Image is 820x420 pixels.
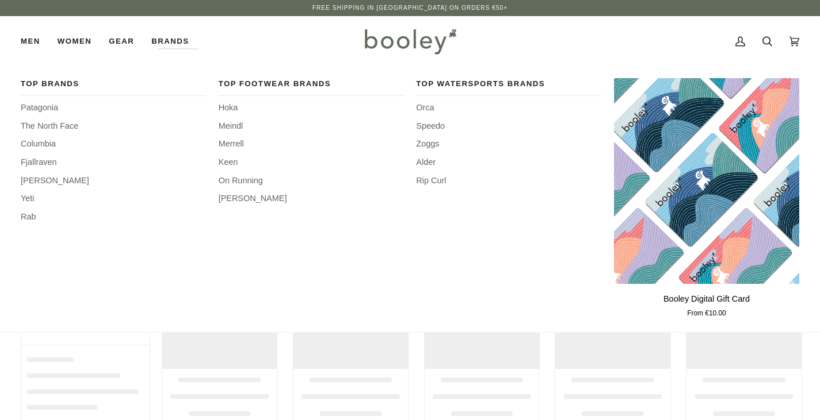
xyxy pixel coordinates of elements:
p: Free Shipping in [GEOGRAPHIC_DATA] on Orders €50+ [312,3,508,13]
img: Booley [360,25,460,58]
span: From €10.00 [687,309,726,319]
span: Gear [109,36,134,47]
a: Women [49,16,100,67]
a: Speedo [416,120,601,133]
a: [PERSON_NAME] [21,175,206,187]
a: Columbia [21,138,206,151]
a: Brands [143,16,197,67]
a: Rip Curl [416,175,601,187]
span: Top Footwear Brands [219,78,404,90]
a: The North Face [21,120,206,133]
a: Patagonia [21,102,206,114]
a: Gear [100,16,143,67]
a: Top Footwear Brands [219,78,404,96]
a: Orca [416,102,601,114]
a: Men [21,16,49,67]
a: Booley Digital Gift Card [614,288,799,319]
span: Top Watersports Brands [416,78,601,90]
a: Hoka [219,102,404,114]
p: Booley Digital Gift Card [663,293,750,306]
a: Booley Digital Gift Card [614,78,799,284]
span: Men [21,36,40,47]
a: Alder [416,156,601,169]
a: Top Watersports Brands [416,78,601,96]
product-grid-item: Booley Digital Gift Card [614,78,799,318]
a: Meindl [219,120,404,133]
a: Top Brands [21,78,206,96]
a: Keen [219,156,404,169]
span: Top Brands [21,78,206,90]
a: Yeti [21,192,206,205]
a: [PERSON_NAME] [219,192,404,205]
a: Merrell [219,138,404,151]
a: Zoggs [416,138,601,151]
a: On Running [219,175,404,187]
product-grid-item-variant: €10.00 [614,78,799,284]
span: Brands [151,36,189,47]
a: Rab [21,211,206,224]
div: Brands Top Brands Patagonia The North Face Columbia Fjallraven [PERSON_NAME] Yeti Rab Top Footwea... [143,16,197,67]
span: Women [58,36,91,47]
a: Fjallraven [21,156,206,169]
